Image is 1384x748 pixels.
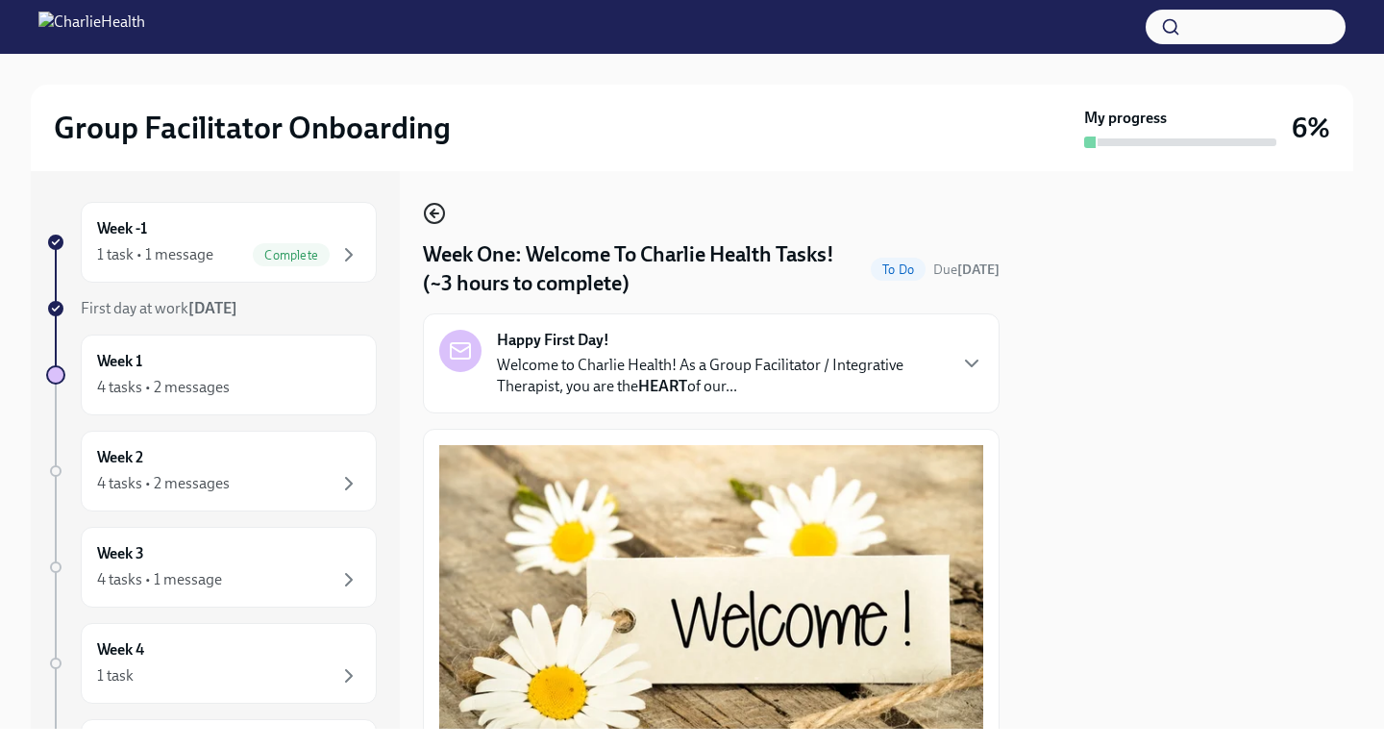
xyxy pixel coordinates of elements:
[1084,108,1167,129] strong: My progress
[423,240,863,298] h4: Week One: Welcome To Charlie Health Tasks! (~3 hours to complete)
[46,623,377,704] a: Week 41 task
[46,298,377,319] a: First day at work[DATE]
[97,244,213,265] div: 1 task • 1 message
[957,262,1000,278] strong: [DATE]
[497,330,609,351] strong: Happy First Day!
[933,261,1000,279] span: September 15th, 2025 09:00
[97,639,144,661] h6: Week 4
[46,335,377,415] a: Week 14 tasks • 2 messages
[97,543,144,564] h6: Week 3
[1292,111,1330,145] h3: 6%
[497,355,945,397] p: Welcome to Charlie Health! As a Group Facilitator / Integrative Therapist, you are the of our...
[46,202,377,283] a: Week -11 task • 1 messageComplete
[188,299,237,317] strong: [DATE]
[97,447,143,468] h6: Week 2
[46,527,377,608] a: Week 34 tasks • 1 message
[38,12,145,42] img: CharlieHealth
[81,299,237,317] span: First day at work
[933,262,1000,278] span: Due
[253,248,330,262] span: Complete
[54,109,451,147] h2: Group Facilitator Onboarding
[97,569,222,590] div: 4 tasks • 1 message
[97,218,147,239] h6: Week -1
[97,377,230,398] div: 4 tasks • 2 messages
[97,665,134,686] div: 1 task
[97,473,230,494] div: 4 tasks • 2 messages
[97,351,142,372] h6: Week 1
[871,262,926,277] span: To Do
[638,377,687,395] strong: HEART
[46,431,377,511] a: Week 24 tasks • 2 messages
